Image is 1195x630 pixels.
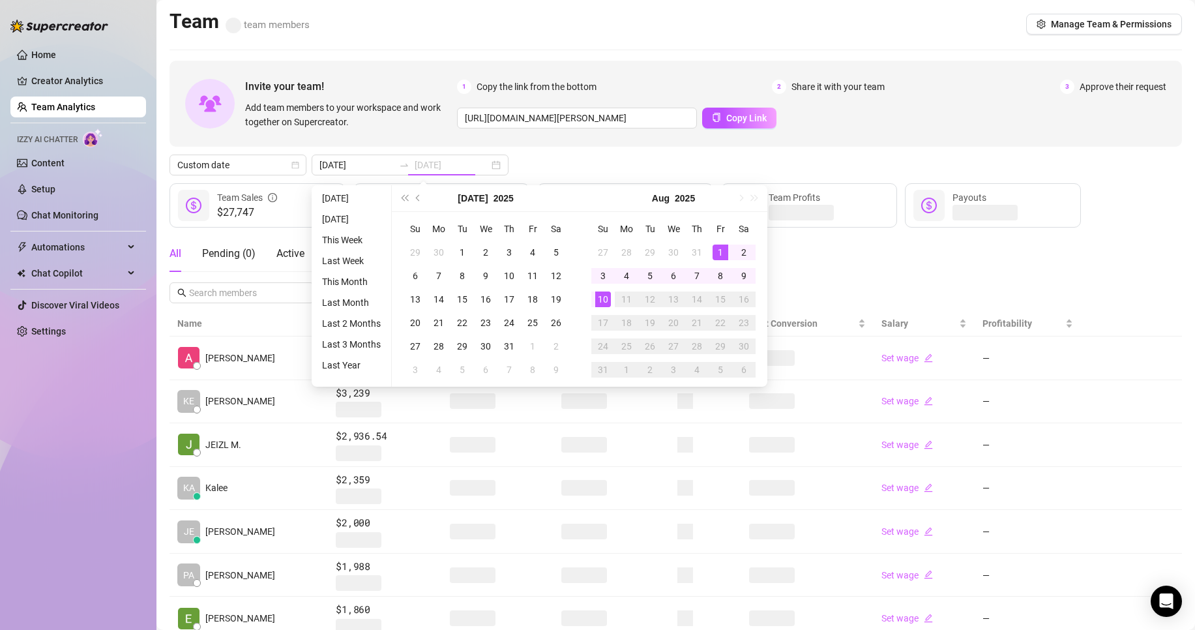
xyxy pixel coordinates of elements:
[31,184,55,194] a: Setup
[619,362,634,378] div: 1
[478,315,494,331] div: 23
[291,161,299,169] span: calendar
[975,380,1080,424] td: —
[1151,586,1182,617] div: Open Intercom Messenger
[245,78,457,95] span: Invite your team!
[205,438,241,452] span: JEIZL M.
[450,311,474,335] td: 2025-07-22
[595,315,611,331] div: 17
[615,335,638,358] td: 2025-08-25
[217,190,277,205] div: Team Sales
[662,241,685,264] td: 2025-07-30
[975,467,1080,511] td: —
[595,292,611,307] div: 10
[317,316,386,331] li: Last 2 Months
[642,362,658,378] div: 2
[450,217,474,241] th: Tu
[619,292,634,307] div: 11
[713,245,728,260] div: 1
[478,338,494,354] div: 30
[217,205,277,220] span: $27,747
[591,358,615,382] td: 2025-08-31
[407,268,423,284] div: 6
[317,253,386,269] li: Last Week
[685,217,709,241] th: Th
[881,613,933,623] a: Set wageedit
[924,483,933,492] span: edit
[501,362,517,378] div: 7
[736,268,752,284] div: 9
[170,246,181,262] div: All
[454,268,470,284] div: 8
[427,358,450,382] td: 2025-08-04
[317,190,386,206] li: [DATE]
[544,311,568,335] td: 2025-07-26
[319,158,394,172] input: Start date
[881,526,933,537] a: Set wageedit
[457,80,471,94] span: 1
[170,9,310,34] h2: Team
[177,155,299,175] span: Custom date
[652,185,670,211] button: Choose a month
[205,394,275,408] span: [PERSON_NAME]
[615,264,638,288] td: 2025-08-04
[642,315,658,331] div: 19
[317,295,386,310] li: Last Month
[709,288,732,311] td: 2025-08-15
[427,264,450,288] td: 2025-07-07
[689,245,705,260] div: 31
[689,315,705,331] div: 21
[450,335,474,358] td: 2025-07-29
[17,269,25,278] img: Chat Copilot
[544,241,568,264] td: 2025-07-05
[205,524,275,539] span: [PERSON_NAME]
[404,264,427,288] td: 2025-07-06
[685,335,709,358] td: 2025-08-28
[521,217,544,241] th: Fr
[521,335,544,358] td: 2025-08-01
[881,353,933,363] a: Set wageedit
[178,608,199,629] img: Eduardo Leon Jr
[544,264,568,288] td: 2025-07-12
[497,311,521,335] td: 2025-07-24
[474,335,497,358] td: 2025-07-30
[427,311,450,335] td: 2025-07-21
[336,515,434,531] span: $2,000
[736,338,752,354] div: 30
[924,397,933,406] span: edit
[732,217,756,241] th: Sa
[689,338,705,354] div: 28
[474,288,497,311] td: 2025-07-16
[709,311,732,335] td: 2025-08-22
[662,288,685,311] td: 2025-08-13
[544,335,568,358] td: 2025-08-02
[881,396,933,406] a: Set wageedit
[404,288,427,311] td: 2025-07-13
[431,245,447,260] div: 30
[591,311,615,335] td: 2025-08-17
[732,335,756,358] td: 2025-08-30
[1026,14,1182,35] button: Manage Team & Permissions
[17,134,78,146] span: Izzy AI Chatter
[548,315,564,331] div: 26
[921,198,937,213] span: dollar-circle
[407,315,423,331] div: 20
[1060,80,1074,94] span: 3
[709,335,732,358] td: 2025-08-29
[497,335,521,358] td: 2025-07-31
[736,362,752,378] div: 6
[415,158,489,172] input: End date
[521,264,544,288] td: 2025-07-11
[1051,19,1172,29] span: Manage Team & Permissions
[924,570,933,579] span: edit
[666,292,681,307] div: 13
[474,311,497,335] td: 2025-07-23
[666,315,681,331] div: 20
[336,559,434,575] span: $1,988
[591,288,615,311] td: 2025-08-10
[615,358,638,382] td: 2025-09-01
[183,394,194,408] span: KE
[548,245,564,260] div: 5
[525,268,540,284] div: 11
[336,385,434,401] span: $3,239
